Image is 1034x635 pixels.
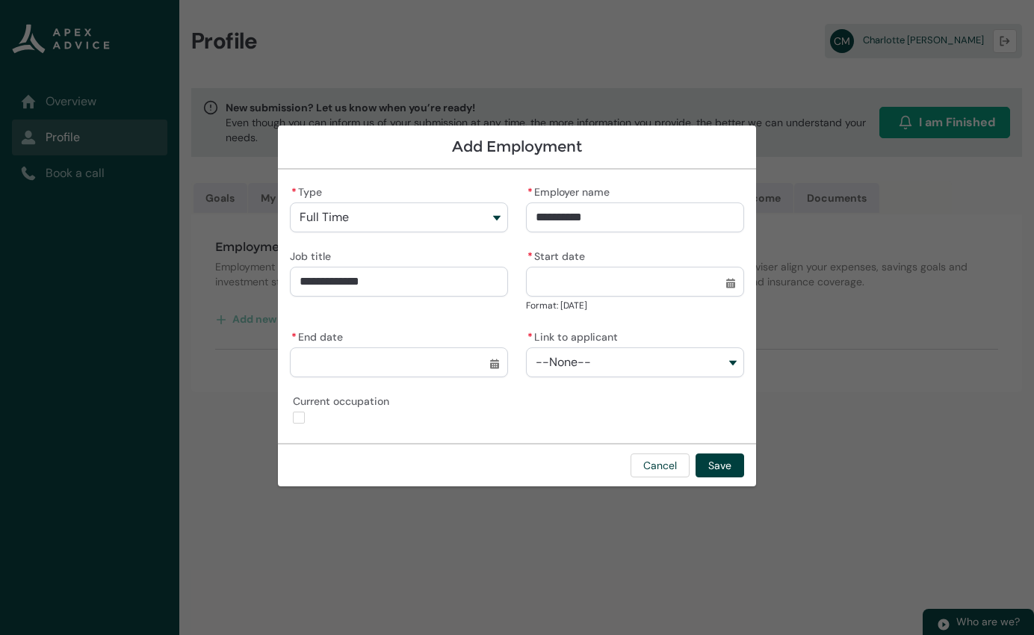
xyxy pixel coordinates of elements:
abbr: required [527,250,533,263]
label: Employer name [526,182,616,199]
label: Type [290,182,328,199]
span: Full Time [300,211,349,224]
abbr: required [527,330,533,344]
label: End date [290,326,349,344]
label: Start date [526,246,591,264]
abbr: required [527,185,533,199]
button: Cancel [631,453,690,477]
span: Current occupation [293,391,395,409]
span: --None-- [536,356,591,369]
button: Save [696,453,744,477]
label: Job title [290,246,337,264]
div: Format: [DATE] [526,298,744,313]
h1: Add Employment [290,137,744,156]
label: Link to applicant [526,326,624,344]
button: Link to applicant [526,347,744,377]
abbr: required [291,185,297,199]
button: Type [290,202,508,232]
abbr: required [291,330,297,344]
